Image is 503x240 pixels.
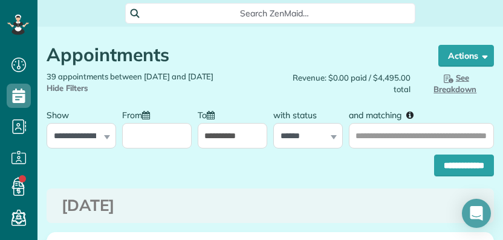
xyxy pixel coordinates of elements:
[37,71,270,94] div: 39 appointments between [DATE] and [DATE]
[47,82,88,94] span: Hide Filters
[62,197,479,215] h3: [DATE]
[438,45,494,67] button: Actions
[47,83,88,93] a: Hide Filters
[433,73,476,94] span: See Breakdown
[349,103,422,125] label: and matching
[47,45,415,65] h1: Appointments
[122,103,156,125] label: From
[462,199,491,228] div: Open Intercom Messenger
[279,72,411,95] span: Revenue: $0.00 paid / $4,495.00 total
[417,71,494,96] button: See Breakdown
[198,103,221,125] label: To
